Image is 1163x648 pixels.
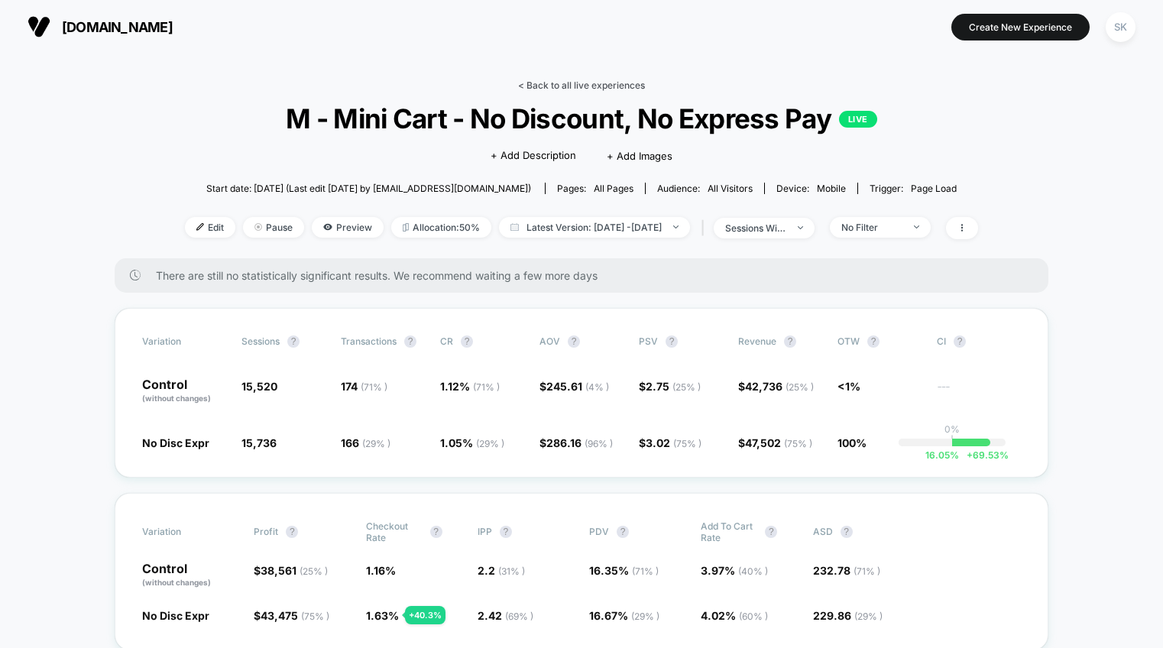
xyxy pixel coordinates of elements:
[632,565,659,577] span: ( 71 % )
[142,609,209,622] span: No Disc Expr
[739,611,768,622] span: ( 60 % )
[366,520,423,543] span: Checkout Rate
[745,380,814,393] span: 42,736
[539,380,609,393] span: $
[557,183,633,194] div: Pages:
[478,564,525,577] span: 2.2
[568,335,580,348] button: ?
[62,19,173,35] span: [DOMAIN_NAME]
[440,335,453,347] span: CR
[765,526,777,538] button: ?
[639,335,658,347] span: PSV
[738,565,768,577] span: ( 40 % )
[673,225,679,228] img: end
[607,150,672,162] span: + Add Images
[841,222,902,233] div: No Filter
[478,609,533,622] span: 2.42
[867,335,880,348] button: ?
[925,449,959,461] span: 16.05 %
[403,223,409,232] img: rebalance
[476,438,504,449] span: ( 29 % )
[672,381,701,393] span: ( 25 % )
[841,526,853,538] button: ?
[854,565,880,577] span: ( 71 % )
[798,226,803,229] img: end
[362,438,390,449] span: ( 29 % )
[156,269,1018,282] span: There are still no statistically significant results. We recommend waiting a few more days
[784,335,796,348] button: ?
[440,436,504,449] span: 1.05 %
[261,609,329,622] span: 43,475
[142,394,211,403] span: (without changes)
[959,449,1009,461] span: 69.53 %
[639,436,701,449] span: $
[738,380,814,393] span: $
[657,183,753,194] div: Audience:
[185,217,235,238] span: Edit
[478,526,492,537] span: IPP
[546,436,613,449] span: 286.16
[440,380,500,393] span: 1.12 %
[142,335,226,348] span: Variation
[585,438,613,449] span: ( 96 % )
[196,223,204,231] img: edit
[361,381,387,393] span: ( 71 % )
[341,436,390,449] span: 166
[837,436,867,449] span: 100%
[951,435,954,446] p: |
[1106,12,1135,42] div: SK
[491,148,576,164] span: + Add Description
[366,564,396,577] span: 1.16 %
[539,335,560,347] span: AOV
[243,217,304,238] span: Pause
[701,520,757,543] span: Add To Cart Rate
[300,565,328,577] span: ( 25 % )
[784,438,812,449] span: ( 75 % )
[28,15,50,38] img: Visually logo
[870,183,957,194] div: Trigger:
[813,564,880,577] span: 232.78
[666,335,678,348] button: ?
[142,520,226,543] span: Variation
[725,222,786,234] div: sessions with impression
[813,526,833,537] span: ASD
[764,183,857,194] span: Device:
[23,15,177,39] button: [DOMAIN_NAME]
[341,380,387,393] span: 174
[914,225,919,228] img: end
[510,223,519,231] img: calendar
[301,611,329,622] span: ( 75 % )
[967,449,973,461] span: +
[837,380,860,393] span: <1%
[631,611,659,622] span: ( 29 % )
[254,526,278,537] span: Profit
[241,380,277,393] span: 15,520
[500,526,512,538] button: ?
[937,382,1021,404] span: ---
[142,378,226,404] p: Control
[286,526,298,538] button: ?
[546,380,609,393] span: 245.61
[142,562,238,588] p: Control
[254,609,329,622] span: $
[937,335,1021,348] span: CI
[312,217,384,238] span: Preview
[241,436,277,449] span: 15,736
[837,335,922,348] span: OTW
[813,609,883,622] span: 229.86
[499,217,690,238] span: Latest Version: [DATE] - [DATE]
[589,526,609,537] span: PDV
[617,526,629,538] button: ?
[944,423,960,435] p: 0%
[698,217,714,239] span: |
[786,381,814,393] span: ( 25 % )
[1101,11,1140,43] button: SK
[585,381,609,393] span: ( 4 % )
[498,565,525,577] span: ( 31 % )
[241,335,280,347] span: Sessions
[225,102,938,134] span: M - Mini Cart - No Discount, No Express Pay
[405,606,445,624] div: + 40.3 %
[391,217,491,238] span: Allocation: 50%
[673,438,701,449] span: ( 75 % )
[951,14,1090,40] button: Create New Experience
